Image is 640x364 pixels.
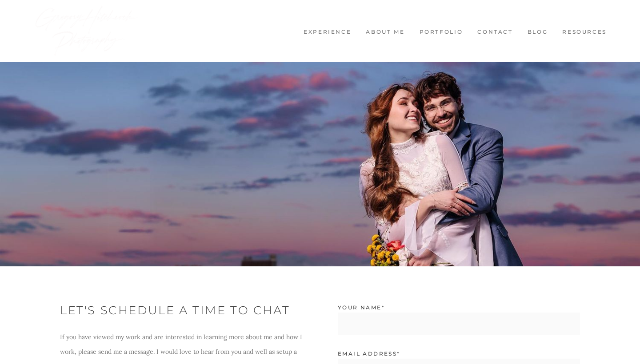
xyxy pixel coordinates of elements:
a: Contact [472,28,518,36]
h2: Let's schedule a time to chat [60,302,302,319]
a: Experience [299,28,356,36]
label: Email address [338,350,400,358]
a: Portfolio [414,28,468,36]
img: Wedding Photographer Boston - Gregory Hitchcock Photography [33,4,140,58]
label: Your name [338,304,385,312]
a: Resources [557,28,612,36]
a: About me [361,28,410,36]
a: Blog [522,28,553,36]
